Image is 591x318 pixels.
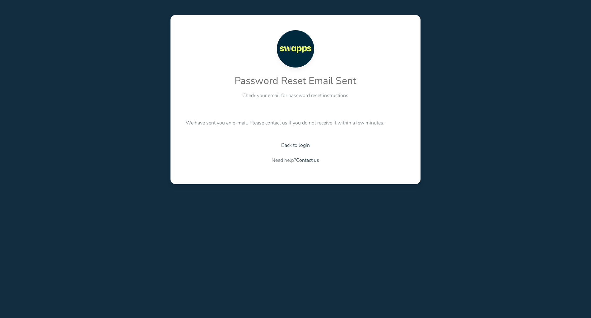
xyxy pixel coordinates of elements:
[296,157,319,164] a: Contact us
[281,142,310,149] a: Back to login
[186,157,405,164] p: Need help?
[186,75,405,87] h2: Password Reset Email Sent
[186,92,405,99] p: Check your email for password reset instructions
[186,119,405,127] p: We have sent you an e-mail. Please contact us if you do not receive it within a few minutes.
[277,30,314,68] img: Transparency Dashboard logo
